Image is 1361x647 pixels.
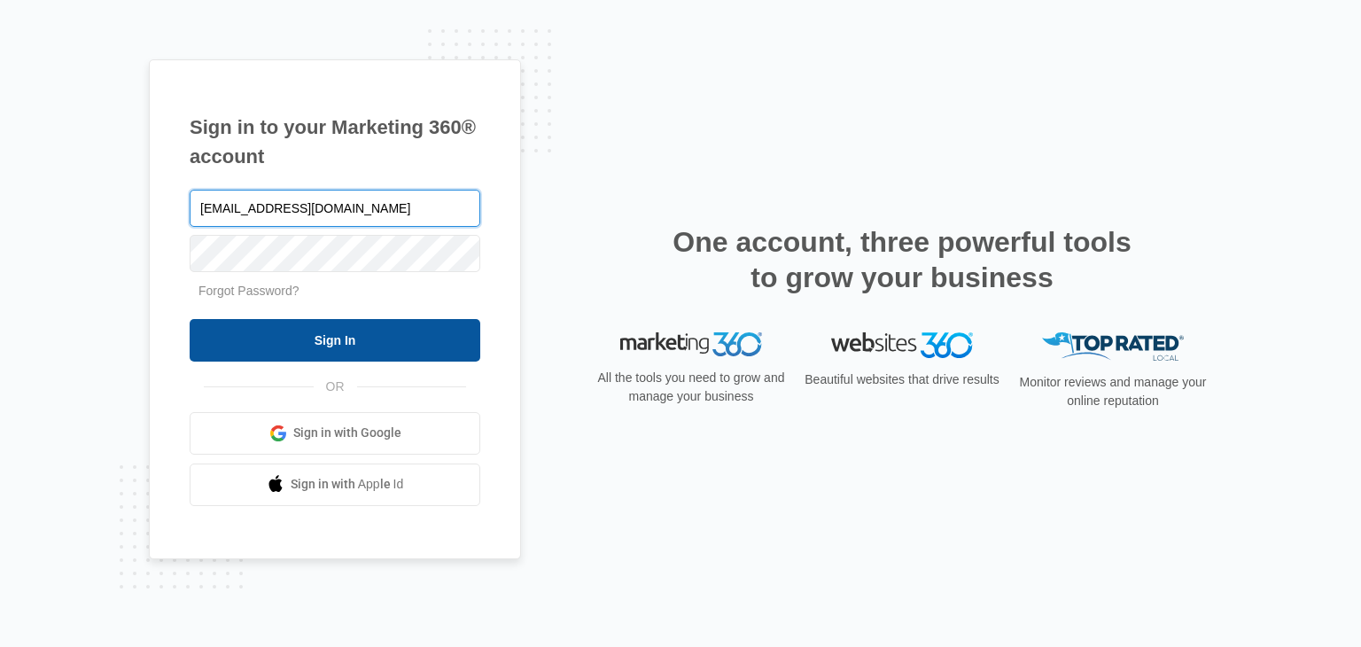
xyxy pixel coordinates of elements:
[291,475,404,494] span: Sign in with Apple Id
[190,319,480,362] input: Sign In
[831,332,973,358] img: Websites 360
[190,464,480,506] a: Sign in with Apple Id
[293,424,401,442] span: Sign in with Google
[592,369,790,406] p: All the tools you need to grow and manage your business
[620,332,762,357] img: Marketing 360
[198,284,299,298] a: Forgot Password?
[190,190,480,227] input: Email
[667,224,1137,295] h2: One account, three powerful tools to grow your business
[1042,332,1184,362] img: Top Rated Local
[314,378,357,396] span: OR
[190,412,480,455] a: Sign in with Google
[190,113,480,171] h1: Sign in to your Marketing 360® account
[1014,373,1212,410] p: Monitor reviews and manage your online reputation
[803,370,1001,389] p: Beautiful websites that drive results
